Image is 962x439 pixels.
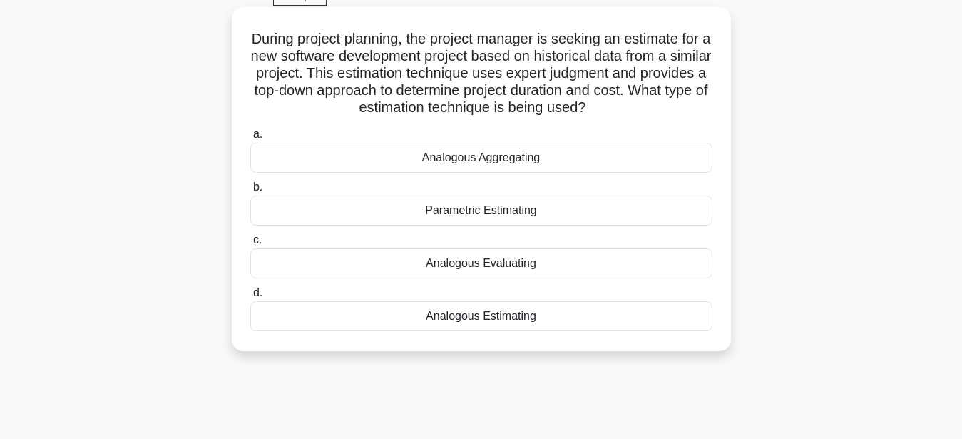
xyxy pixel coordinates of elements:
[250,143,712,173] div: Analogous Aggregating
[249,30,714,117] h5: During project planning, the project manager is seeking an estimate for a new software developmen...
[250,301,712,331] div: Analogous Estimating
[250,248,712,278] div: Analogous Evaluating
[253,128,262,140] span: a.
[250,196,712,226] div: Parametric Estimating
[253,286,262,298] span: d.
[253,181,262,193] span: b.
[253,233,262,246] span: c.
